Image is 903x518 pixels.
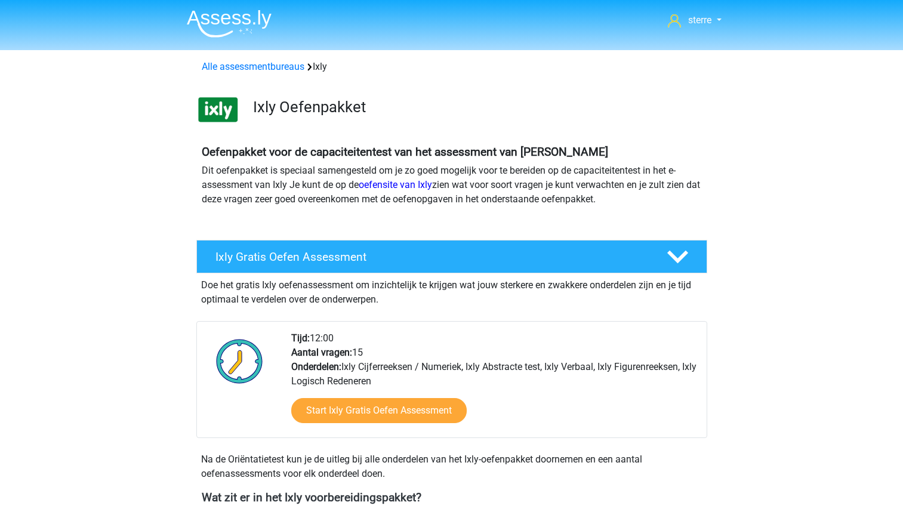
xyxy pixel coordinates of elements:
[282,331,706,437] div: 12:00 15 Ixly Cijferreeksen / Numeriek, Ixly Abstracte test, Ixly Verbaal, Ixly Figurenreeksen, I...
[197,60,707,74] div: Ixly
[359,179,432,190] a: oefensite van Ixly
[187,10,272,38] img: Assessly
[197,88,239,131] img: ixly.png
[291,347,352,358] b: Aantal vragen:
[291,332,310,344] b: Tijd:
[202,491,702,504] h4: Wat zit er in het Ixly voorbereidingspakket?
[209,331,270,391] img: Klok
[192,240,712,273] a: Ixly Gratis Oefen Assessment
[215,250,648,264] h4: Ixly Gratis Oefen Assessment
[196,452,707,481] div: Na de Oriëntatietest kun je de uitleg bij alle onderdelen van het Ixly-oefenpakket doornemen en e...
[291,398,467,423] a: Start Ixly Gratis Oefen Assessment
[253,98,698,116] h3: Ixly Oefenpakket
[202,61,304,72] a: Alle assessmentbureaus
[196,273,707,307] div: Doe het gratis Ixly oefenassessment om inzichtelijk te krijgen wat jouw sterkere en zwakkere onde...
[688,14,711,26] span: sterre
[663,13,726,27] a: sterre
[202,145,608,159] b: Oefenpakket voor de capaciteitentest van het assessment van [PERSON_NAME]
[202,164,702,206] p: Dit oefenpakket is speciaal samengesteld om je zo goed mogelijk voor te bereiden op de capaciteit...
[291,361,341,372] b: Onderdelen:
